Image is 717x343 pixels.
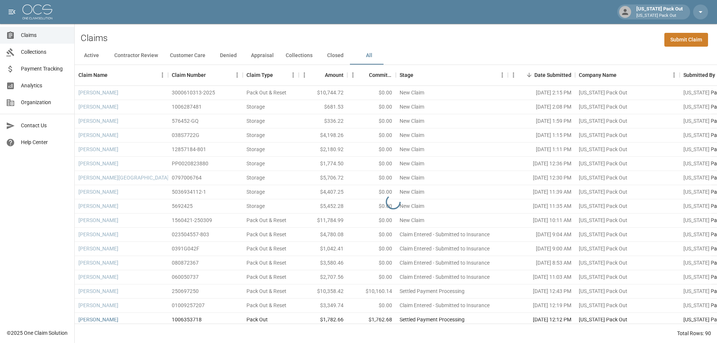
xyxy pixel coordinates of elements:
button: Menu [508,69,519,81]
div: Committed Amount [369,65,392,85]
div: Claim Name [75,65,168,85]
div: Claim Number [168,65,243,85]
button: Contractor Review [108,47,164,65]
div: Arizona Pack Out [579,316,627,323]
div: Amount [325,65,344,85]
button: Menu [288,69,299,81]
div: Date Submitted [534,65,571,85]
div: Stage [400,65,413,85]
button: Sort [314,70,325,80]
span: Claims [21,31,68,39]
button: Menu [157,69,168,81]
div: Total Rows: 90 [677,330,711,337]
button: Active [75,47,108,65]
button: Collections [280,47,319,65]
span: Organization [21,99,68,106]
a: Submit Claim [664,33,708,47]
div: Date Submitted [508,65,575,85]
button: Closed [319,47,352,65]
div: [US_STATE] Pack Out [633,5,686,19]
span: Payment Tracking [21,65,68,73]
div: © 2025 One Claim Solution [7,329,68,337]
button: Sort [358,70,369,80]
div: $1,762.68 [347,313,396,327]
div: Company Name [575,65,680,85]
div: Amount [299,65,347,85]
div: Settled Payment Processing [400,316,465,323]
button: Menu [347,69,358,81]
div: Stage [396,65,508,85]
button: Sort [413,70,424,80]
div: Claim Number [172,65,206,85]
button: Sort [617,70,627,80]
h2: Claims [81,33,108,44]
img: ocs-logo-white-transparent.png [22,4,52,19]
button: All [352,47,386,65]
span: Contact Us [21,122,68,130]
button: Sort [108,70,118,80]
a: [PERSON_NAME] [78,316,118,323]
button: Customer Care [164,47,211,65]
div: 1006353718 [172,316,202,323]
div: Committed Amount [347,65,396,85]
div: Claim Name [78,65,108,85]
div: Submitted By [683,65,715,85]
div: [DATE] 12:12 PM [508,313,575,327]
div: Company Name [579,65,617,85]
div: dynamic tabs [75,47,717,65]
div: Pack Out [246,316,268,323]
button: open drawer [4,4,19,19]
p: [US_STATE] Pack Out [636,13,683,19]
button: Sort [524,70,534,80]
span: Analytics [21,82,68,90]
div: Claim Type [243,65,299,85]
button: Menu [299,69,310,81]
button: Menu [232,69,243,81]
button: Denied [211,47,245,65]
div: $1,782.66 [299,313,347,327]
button: Sort [273,70,283,80]
button: Menu [497,69,508,81]
button: Menu [668,69,680,81]
div: Claim Type [246,65,273,85]
span: Collections [21,48,68,56]
button: Sort [206,70,216,80]
button: Appraisal [245,47,280,65]
span: Help Center [21,138,68,146]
